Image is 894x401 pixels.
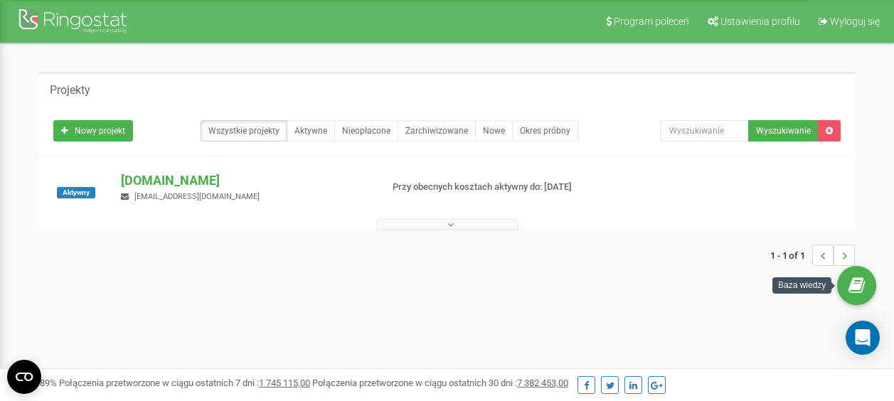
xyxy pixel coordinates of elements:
[748,120,819,141] button: Wyszukiwanie
[475,120,513,141] a: Nowe
[312,378,568,388] span: Połączenia przetworzone w ciągu ostatnich 30 dni :
[57,187,95,198] span: Aktywny
[121,171,369,190] p: [DOMAIN_NAME]
[720,16,800,27] span: Ustawienia profilu
[512,120,578,141] a: Okres próbny
[393,181,573,194] p: Przy obecnych kosztach aktywny do: [DATE]
[50,84,90,97] h5: Projekty
[134,192,260,201] span: [EMAIL_ADDRESS][DOMAIN_NAME]
[772,277,831,294] div: Baza wiedzy
[59,378,310,388] span: Połączenia przetworzone w ciągu ostatnich 7 dni :
[334,120,398,141] a: Nieopłacone
[53,120,133,141] a: Nowy projekt
[830,16,880,27] span: Wyloguj się
[7,360,41,394] button: Open CMP widget
[201,120,287,141] a: Wszystkie projekty
[287,120,335,141] a: Aktywne
[770,245,812,266] span: 1 - 1 of 1
[517,378,568,388] u: 7 382 453,00
[846,321,880,355] div: Open Intercom Messenger
[398,120,476,141] a: Zarchiwizowane
[614,16,689,27] span: Program poleceń
[660,120,749,141] input: Wyszukiwanie
[259,378,310,388] u: 1 745 115,00
[770,230,855,280] nav: ...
